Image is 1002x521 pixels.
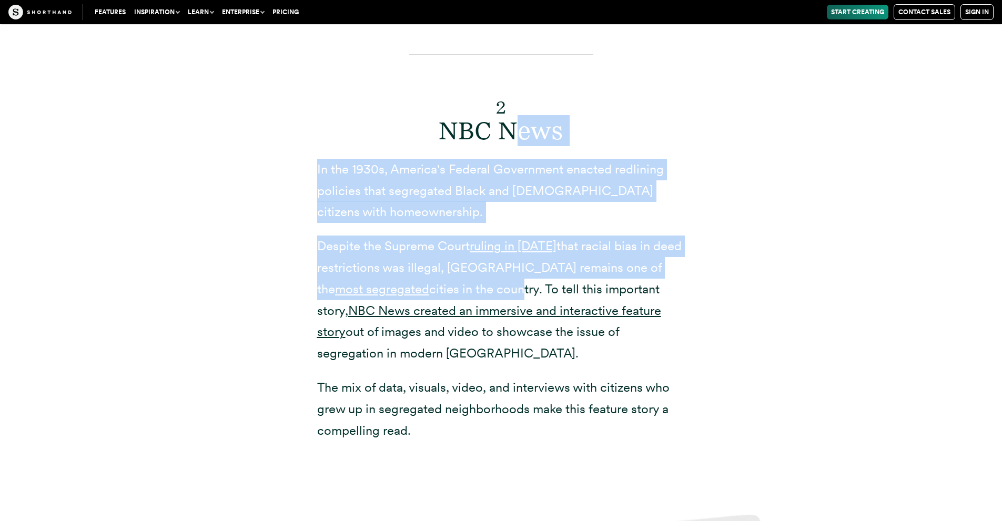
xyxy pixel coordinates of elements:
sub: 2 [496,97,506,118]
a: Pricing [268,5,303,19]
a: Contact Sales [894,4,955,20]
img: The Craft [8,5,72,19]
a: NBC News created an immersive and interactive feature story [317,303,661,340]
a: Sign in [960,4,994,20]
button: Enterprise [218,5,268,19]
p: The mix of data, visuals, video, and interviews with citizens who grew up in segregated neighborh... [317,377,685,441]
a: ruling in [DATE] [470,238,556,253]
a: Features [90,5,130,19]
a: Start Creating [827,5,888,19]
p: Despite the Supreme Court that racial bias in deed restrictions was illegal, [GEOGRAPHIC_DATA] re... [317,236,685,364]
button: Inspiration [130,5,184,19]
p: In the 1930s, America's Federal Government enacted redlining policies that segregated Black and [... [317,159,685,223]
h2: NBC News [317,86,685,146]
a: most segregated [335,281,429,297]
button: Learn [184,5,218,19]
